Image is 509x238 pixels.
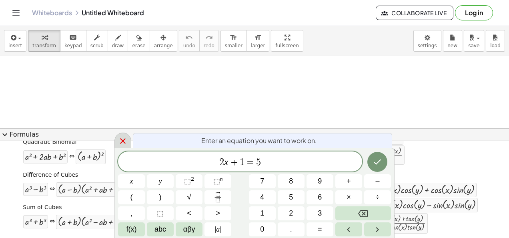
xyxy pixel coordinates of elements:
[246,30,269,52] button: format_sizelarger
[23,171,78,179] label: Difference of Cubes
[184,177,191,185] span: ⬚
[147,206,174,220] button: Placeholder
[228,157,240,167] span: +
[220,176,223,182] sup: n
[278,222,305,236] button: .
[69,152,74,161] div: ⇔
[455,5,493,20] button: Log in
[318,192,322,203] span: 6
[10,6,22,19] button: Toggle navigation
[118,206,145,220] button: ,
[347,192,351,203] span: ×
[128,30,150,52] button: erase
[50,185,55,194] div: ⇔
[32,43,56,48] span: transform
[179,30,200,52] button: undoundo
[23,138,76,146] label: Quadratic Binomial
[118,222,145,236] button: Functions
[225,43,242,48] span: smaller
[159,192,162,203] span: )
[176,190,202,204] button: Square root
[199,30,219,52] button: redoredo
[376,192,380,203] span: ÷
[240,157,244,167] span: 1
[132,43,145,48] span: erase
[260,208,264,219] span: 1
[187,208,191,219] span: <
[8,43,22,48] span: insert
[90,43,104,48] span: scrub
[249,190,276,204] button: 4
[64,43,82,48] span: keypad
[318,224,322,235] span: =
[130,208,132,219] span: ,
[364,190,391,204] button: Divide
[220,225,221,233] span: |
[147,190,174,204] button: )
[215,224,221,235] span: a
[464,30,484,52] button: save
[183,43,195,48] span: undo
[28,30,60,52] button: transform
[244,157,256,167] span: =
[191,176,194,182] sup: 2
[50,217,55,226] div: ⇔
[86,30,108,52] button: scrub
[251,43,265,48] span: larger
[443,30,462,52] button: new
[271,30,303,52] button: fullscreen
[249,206,276,220] button: 1
[307,206,333,220] button: 3
[201,136,317,145] span: Enter an equation you want to work on.
[176,206,202,220] button: Less than
[176,222,202,236] button: Greek alphabet
[275,43,299,48] span: fullscreen
[318,176,322,187] span: 9
[108,30,128,52] button: draw
[447,43,457,48] span: new
[254,33,262,42] i: format_size
[118,174,145,188] button: x
[230,33,237,42] i: format_size
[154,224,166,235] span: abc
[490,43,501,48] span: load
[256,157,261,167] span: 5
[204,43,214,48] span: redo
[347,176,351,187] span: +
[4,30,26,52] button: insert
[260,224,264,235] span: 0
[204,222,231,236] button: Absolute value
[486,30,505,52] button: load
[260,192,264,203] span: 4
[215,225,216,233] span: |
[157,208,164,219] span: ⬚
[112,43,124,48] span: draw
[220,30,247,52] button: format_sizesmaller
[154,43,173,48] span: arrange
[335,222,362,236] button: Left arrow
[335,206,391,220] button: Backspace
[213,177,220,185] span: ⬚
[260,176,264,187] span: 7
[205,33,213,42] i: redo
[468,43,479,48] span: save
[159,176,162,187] span: y
[318,208,322,219] span: 3
[364,174,391,188] button: Minus
[130,192,133,203] span: (
[130,176,133,187] span: x
[418,43,437,48] span: settings
[335,174,362,188] button: Plus
[69,33,77,42] i: keyboard
[307,174,333,188] button: 9
[23,204,62,212] label: Sum of Cubes
[204,174,231,188] button: Superscript
[126,224,137,235] span: f(x)
[176,174,202,188] button: Squared
[413,30,441,52] button: settings
[307,222,333,236] button: Equals
[147,222,174,236] button: Alphabet
[150,30,177,52] button: arrange
[307,190,333,204] button: 6
[278,206,305,220] button: 2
